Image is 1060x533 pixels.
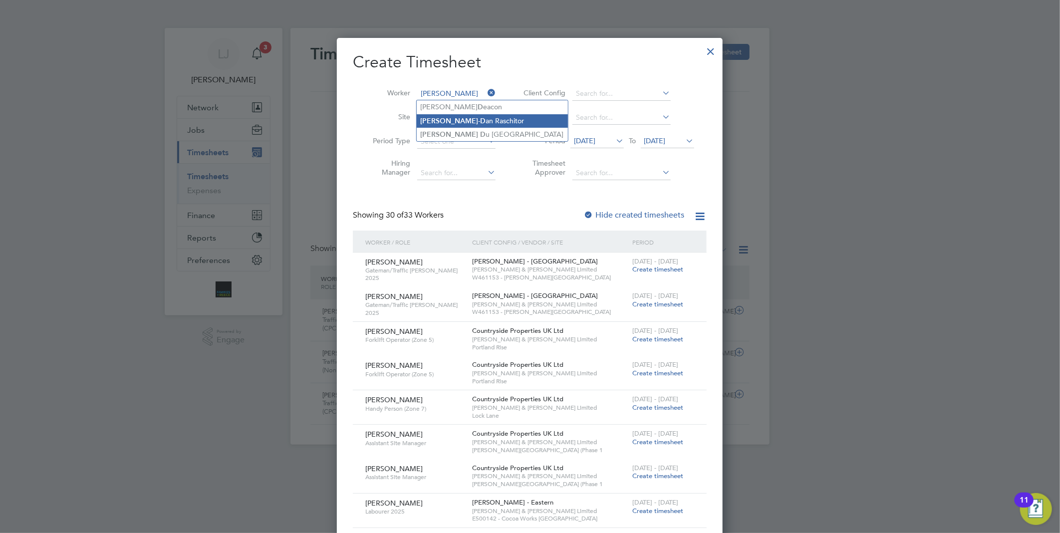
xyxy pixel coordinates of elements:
[365,258,423,266] span: [PERSON_NAME]
[521,88,565,97] label: Client Config
[632,464,678,472] span: [DATE] - [DATE]
[365,473,465,481] span: Assistant Site Manager
[365,361,423,370] span: [PERSON_NAME]
[472,507,627,515] span: [PERSON_NAME] & [PERSON_NAME] Limited
[365,430,423,439] span: [PERSON_NAME]
[470,231,630,254] div: Client Config / Vendor / Site
[472,429,563,438] span: Countryside Properties UK Ltd
[574,136,595,145] span: [DATE]
[632,291,678,300] span: [DATE] - [DATE]
[472,412,627,420] span: Lock Lane
[632,395,678,403] span: [DATE] - [DATE]
[417,166,496,180] input: Search for...
[632,326,678,335] span: [DATE] - [DATE]
[632,369,683,377] span: Create timesheet
[472,300,627,308] span: [PERSON_NAME] & [PERSON_NAME] Limited
[472,291,598,300] span: [PERSON_NAME] - [GEOGRAPHIC_DATA]
[365,395,423,404] span: [PERSON_NAME]
[632,360,678,369] span: [DATE] - [DATE]
[521,159,565,177] label: Timesheet Approver
[481,117,486,125] b: D
[417,87,496,101] input: Search for...
[365,499,423,508] span: [PERSON_NAME]
[472,326,563,335] span: Countryside Properties UK Ltd
[644,136,666,145] span: [DATE]
[1020,500,1029,513] div: 11
[472,335,627,343] span: [PERSON_NAME] & [PERSON_NAME] Limited
[472,395,563,403] span: Countryside Properties UK Ltd
[632,335,683,343] span: Create timesheet
[472,498,553,507] span: [PERSON_NAME] - Eastern
[365,464,423,473] span: [PERSON_NAME]
[632,403,683,412] span: Create timesheet
[626,134,639,147] span: To
[632,265,683,273] span: Create timesheet
[365,370,465,378] span: Forklift Operator (Zone 5)
[472,515,627,523] span: E500142 - Cocoa Works [GEOGRAPHIC_DATA]
[386,210,444,220] span: 33 Workers
[472,343,627,351] span: Portland Rise
[472,464,563,472] span: Countryside Properties UK Ltd
[417,100,568,114] li: [PERSON_NAME] eacon
[478,103,484,111] b: D
[472,446,627,454] span: [PERSON_NAME][GEOGRAPHIC_DATA] (Phase 1
[417,128,568,141] li: u [GEOGRAPHIC_DATA]
[472,266,627,273] span: [PERSON_NAME] & [PERSON_NAME] Limited
[365,301,465,316] span: Gateman/Traffic [PERSON_NAME] 2025
[632,429,678,438] span: [DATE] - [DATE]
[572,87,671,101] input: Search for...
[630,231,697,254] div: Period
[632,507,683,515] span: Create timesheet
[386,210,404,220] span: 30 of
[472,377,627,385] span: Portland Rise
[421,130,479,139] b: [PERSON_NAME]
[353,210,446,221] div: Showing
[472,257,598,266] span: [PERSON_NAME] - [GEOGRAPHIC_DATA]
[365,292,423,301] span: [PERSON_NAME]
[363,231,470,254] div: Worker / Role
[365,266,465,282] span: Gateman/Traffic [PERSON_NAME] 2025
[632,257,678,266] span: [DATE] - [DATE]
[572,111,671,125] input: Search for...
[365,112,410,121] label: Site
[365,336,465,344] span: Forklift Operator (Zone 5)
[365,159,410,177] label: Hiring Manager
[481,130,486,139] b: D
[365,88,410,97] label: Worker
[583,210,685,220] label: Hide created timesheets
[572,166,671,180] input: Search for...
[1020,493,1052,525] button: Open Resource Center, 11 new notifications
[417,114,568,128] li: - an Raschitor
[365,136,410,145] label: Period Type
[365,508,465,516] span: Labourer 2025
[472,360,563,369] span: Countryside Properties UK Ltd
[472,273,627,281] span: W461153 - [PERSON_NAME][GEOGRAPHIC_DATA]
[472,308,627,316] span: W461153 - [PERSON_NAME][GEOGRAPHIC_DATA]
[632,300,683,308] span: Create timesheet
[632,438,683,446] span: Create timesheet
[365,405,465,413] span: Handy Person (Zone 7)
[632,498,678,507] span: [DATE] - [DATE]
[472,480,627,488] span: [PERSON_NAME][GEOGRAPHIC_DATA] (Phase 1
[632,472,683,480] span: Create timesheet
[472,438,627,446] span: [PERSON_NAME] & [PERSON_NAME] Limited
[365,439,465,447] span: Assistant Site Manager
[353,52,707,73] h2: Create Timesheet
[421,117,479,125] b: [PERSON_NAME]
[472,369,627,377] span: [PERSON_NAME] & [PERSON_NAME] Limited
[472,404,627,412] span: [PERSON_NAME] & [PERSON_NAME] Limited
[472,472,627,480] span: [PERSON_NAME] & [PERSON_NAME] Limited
[365,327,423,336] span: [PERSON_NAME]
